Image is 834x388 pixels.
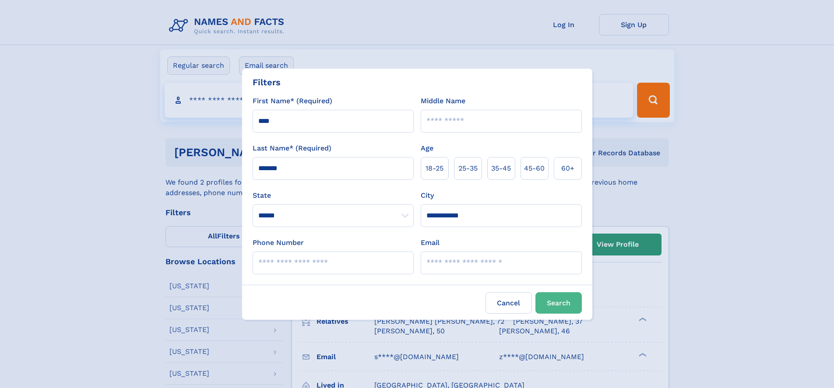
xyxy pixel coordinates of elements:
[253,190,414,201] label: State
[421,143,433,154] label: Age
[421,190,434,201] label: City
[426,163,443,174] span: 18‑25
[253,143,331,154] label: Last Name* (Required)
[524,163,545,174] span: 45‑60
[253,96,332,106] label: First Name* (Required)
[458,163,478,174] span: 25‑35
[561,163,574,174] span: 60+
[253,76,281,89] div: Filters
[491,163,511,174] span: 35‑45
[421,96,465,106] label: Middle Name
[421,238,440,248] label: Email
[253,238,304,248] label: Phone Number
[486,292,532,314] label: Cancel
[535,292,582,314] button: Search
